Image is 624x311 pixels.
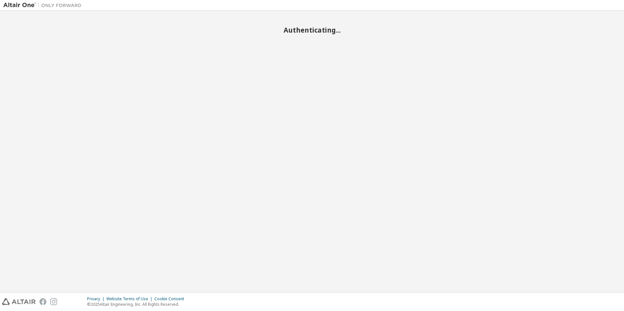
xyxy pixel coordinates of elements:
img: Altair One [3,2,85,8]
img: instagram.svg [50,298,57,305]
img: facebook.svg [39,298,46,305]
img: altair_logo.svg [2,298,36,305]
div: Privacy [87,296,106,302]
h2: Authenticating... [3,26,621,34]
div: Cookie Consent [154,296,188,302]
div: Website Terms of Use [106,296,154,302]
p: © 2025 Altair Engineering, Inc. All Rights Reserved. [87,302,188,307]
